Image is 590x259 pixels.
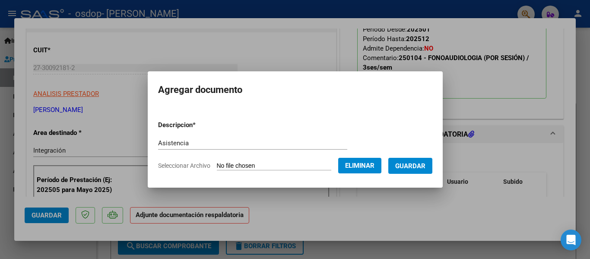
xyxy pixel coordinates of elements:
[345,162,374,169] span: Eliminar
[158,82,432,98] h2: Agregar documento
[158,120,241,130] p: Descripcion
[561,230,581,250] div: Open Intercom Messenger
[158,162,210,169] span: Seleccionar Archivo
[338,158,381,173] button: Eliminar
[395,162,425,170] span: Guardar
[388,158,432,174] button: Guardar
